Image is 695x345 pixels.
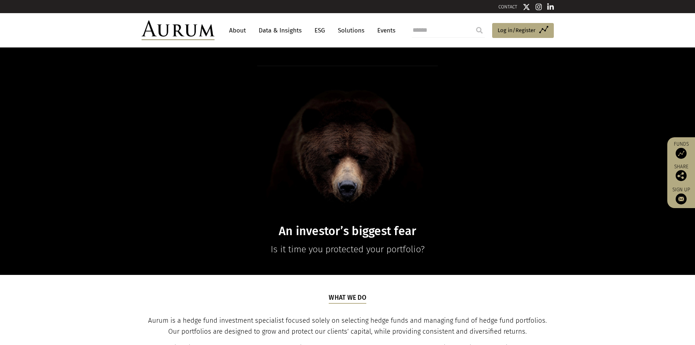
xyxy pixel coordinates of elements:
[671,187,691,204] a: Sign up
[207,242,489,257] p: Is it time you protected your portfolio?
[311,24,329,37] a: ESG
[498,4,517,9] a: CONTACT
[676,170,687,181] img: Share this post
[676,193,687,204] img: Sign up to our newsletter
[148,317,547,336] span: Aurum is a hedge fund investment specialist focused solely on selecting hedge funds and managing ...
[671,164,691,181] div: Share
[255,24,305,37] a: Data & Insights
[207,224,489,238] h1: An investor’s biggest fear
[671,141,691,159] a: Funds
[492,23,554,38] a: Log in/Register
[676,148,687,159] img: Access Funds
[142,20,215,40] img: Aurum
[472,23,487,38] input: Submit
[329,293,366,303] h5: What we do
[374,24,395,37] a: Events
[225,24,250,37] a: About
[498,26,536,35] span: Log in/Register
[536,3,542,11] img: Instagram icon
[547,3,554,11] img: Linkedin icon
[334,24,368,37] a: Solutions
[523,3,530,11] img: Twitter icon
